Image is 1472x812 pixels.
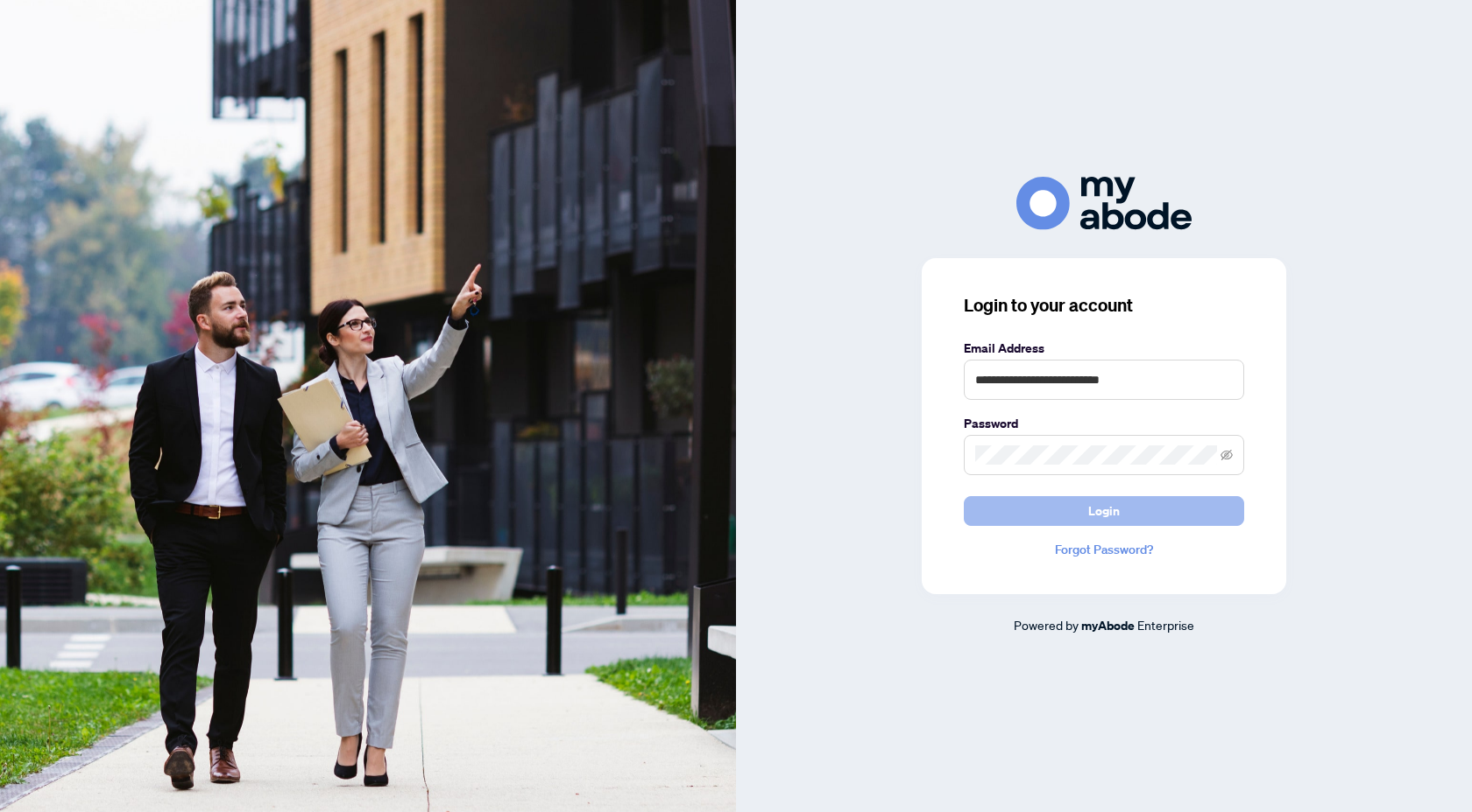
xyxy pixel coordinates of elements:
[964,293,1244,318] h3: Login to your account
[1137,617,1194,633] span: Enterprise
[964,414,1244,433] label: Password
[1088,497,1120,525] span: Login
[964,496,1244,526] button: Login
[1081,616,1135,635] a: myAbode
[1221,449,1233,461] span: eye-invisible
[964,339,1244,358] label: Email Address
[964,540,1244,559] a: Forgot Password?
[1016,177,1192,230] img: ma-logo
[1014,617,1079,633] span: Powered by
